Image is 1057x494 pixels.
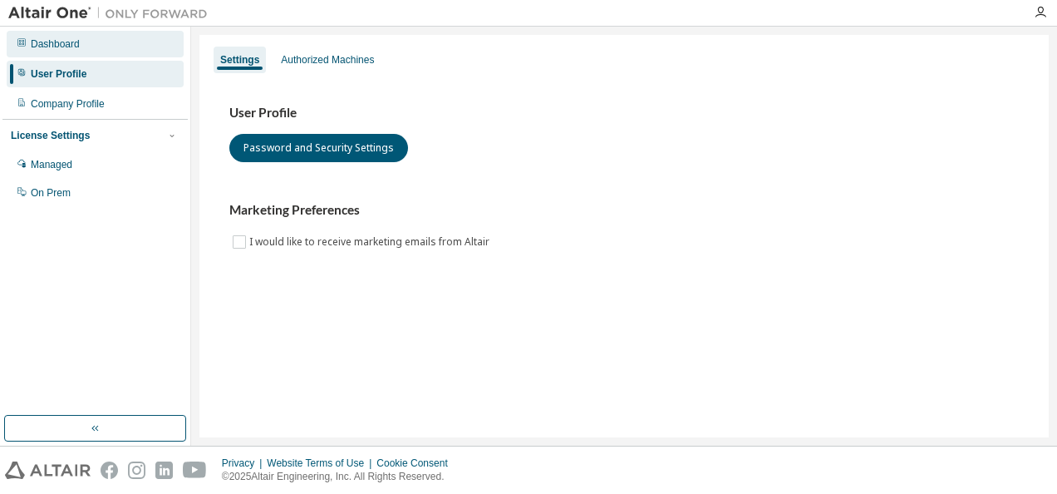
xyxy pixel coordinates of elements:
div: Settings [220,53,259,67]
h3: User Profile [229,105,1019,121]
img: youtube.svg [183,462,207,479]
div: On Prem [31,186,71,200]
img: altair_logo.svg [5,462,91,479]
div: User Profile [31,67,86,81]
div: Authorized Machines [281,53,374,67]
div: Managed [31,158,72,171]
img: instagram.svg [128,462,145,479]
div: Cookie Consent [376,457,457,470]
div: Company Profile [31,97,105,111]
img: facebook.svg [101,462,118,479]
button: Password and Security Settings [229,134,408,162]
img: Altair One [8,5,216,22]
img: linkedin.svg [155,462,173,479]
div: Website Terms of Use [267,457,376,470]
h3: Marketing Preferences [229,202,1019,219]
p: © 2025 Altair Engineering, Inc. All Rights Reserved. [222,470,458,484]
div: Privacy [222,457,267,470]
div: Dashboard [31,37,80,51]
label: I would like to receive marketing emails from Altair [249,232,493,252]
div: License Settings [11,129,90,142]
